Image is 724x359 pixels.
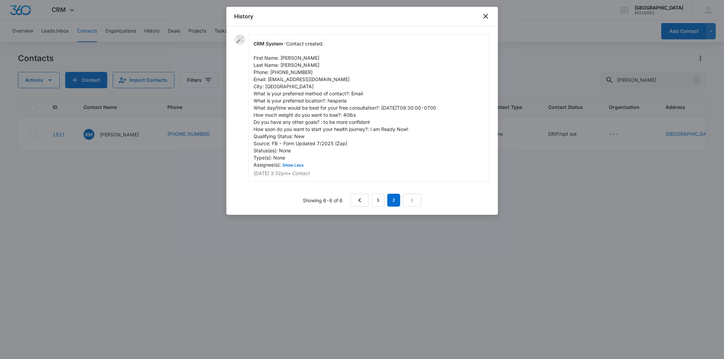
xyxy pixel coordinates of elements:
p: Showing 6-6 of 6 [303,197,342,204]
button: close [482,12,490,20]
nav: Pagination [351,194,421,207]
h1: History [235,12,254,20]
a: Page 1 [372,194,385,207]
span: CRM System [254,41,283,46]
button: Show Less [281,163,305,167]
p: [DATE] 3:32pm • Contact [254,171,484,176]
div: - [248,34,490,182]
a: Previous Page [351,194,369,207]
em: 2 [387,194,400,207]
